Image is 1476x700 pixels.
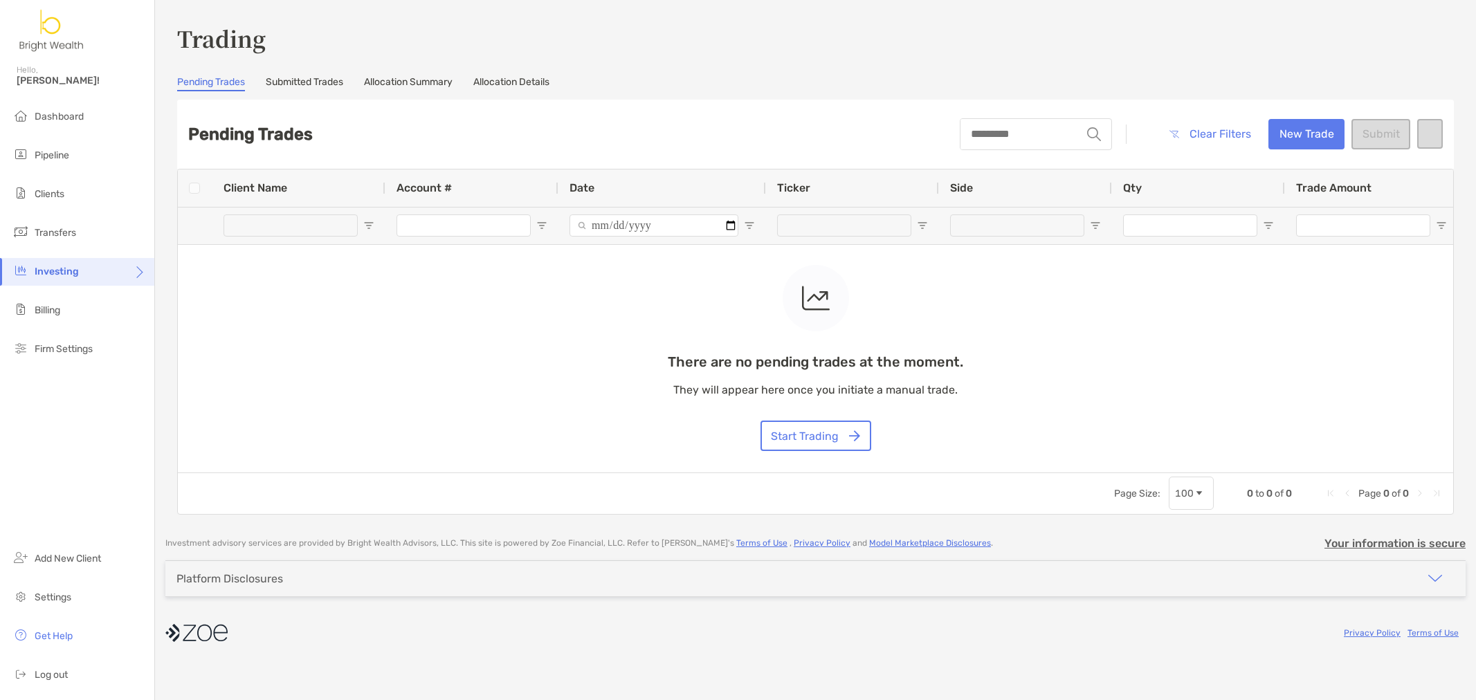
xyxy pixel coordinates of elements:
[177,22,1454,54] h3: Trading
[165,538,993,549] p: Investment advisory services are provided by Bright Wealth Advisors, LLC . This site is powered b...
[12,301,29,317] img: billing icon
[1169,130,1179,138] img: button icon
[1392,488,1401,499] span: of
[1275,488,1284,499] span: of
[1431,488,1442,499] div: Last Page
[35,669,68,681] span: Log out
[35,553,101,564] span: Add New Client
[1427,570,1443,587] img: icon arrow
[12,223,29,240] img: transfers icon
[12,262,29,279] img: investing icon
[473,76,549,91] a: Allocation Details
[12,588,29,605] img: settings icon
[177,76,245,91] a: Pending Trades
[1324,537,1466,550] p: Your information is secure
[12,549,29,566] img: add_new_client icon
[17,6,87,55] img: Zoe Logo
[35,630,73,642] span: Get Help
[35,266,79,277] span: Investing
[35,149,69,161] span: Pipeline
[668,381,963,398] p: They will appear here once you initiate a manual trade.
[1266,488,1273,499] span: 0
[1169,477,1214,510] div: Page Size
[12,107,29,124] img: dashboard icon
[35,188,64,200] span: Clients
[35,227,76,239] span: Transfers
[1158,119,1261,149] button: Clear Filters
[1087,127,1101,141] img: input icon
[1358,488,1381,499] span: Page
[668,353,963,371] p: There are no pending trades at the moment.
[1403,488,1409,499] span: 0
[869,538,991,548] a: Model Marketplace Disclosures
[1175,488,1194,499] div: 100
[1247,488,1253,499] span: 0
[17,75,146,86] span: [PERSON_NAME]!
[1414,488,1425,499] div: Next Page
[1114,488,1160,499] div: Page Size:
[760,421,871,451] button: Start Trading
[736,538,787,548] a: Terms of Use
[1286,488,1292,499] span: 0
[802,282,830,315] img: empty state icon
[364,76,453,91] a: Allocation Summary
[794,538,850,548] a: Privacy Policy
[12,185,29,201] img: clients icon
[1407,628,1459,638] a: Terms of Use
[35,343,93,355] span: Firm Settings
[35,111,84,122] span: Dashboard
[12,627,29,643] img: get-help icon
[35,591,71,603] span: Settings
[12,665,29,682] img: logout icon
[12,340,29,356] img: firm-settings icon
[188,125,313,144] h2: Pending Trades
[1255,488,1264,499] span: to
[176,572,283,585] div: Platform Disclosures
[1342,488,1353,499] div: Previous Page
[1383,488,1390,499] span: 0
[12,146,29,163] img: pipeline icon
[35,304,60,316] span: Billing
[1325,488,1336,499] div: First Page
[1268,119,1345,149] button: New Trade
[165,618,228,649] img: company logo
[1344,628,1401,638] a: Privacy Policy
[266,76,343,91] a: Submitted Trades
[849,430,860,441] img: button icon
